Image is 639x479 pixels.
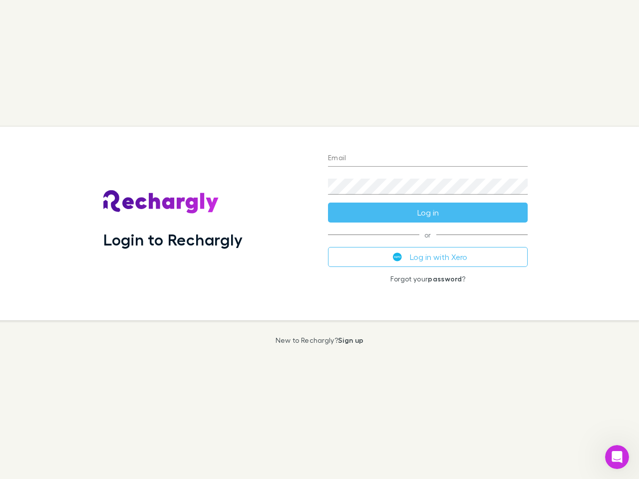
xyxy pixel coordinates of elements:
h1: Login to Rechargly [103,230,243,249]
img: Rechargly's Logo [103,190,219,214]
button: Log in with Xero [328,247,528,267]
iframe: Intercom live chat [605,445,629,469]
a: Sign up [338,336,363,344]
img: Xero's logo [393,252,402,261]
p: New to Rechargly? [276,336,364,344]
a: password [428,274,462,283]
p: Forgot your ? [328,275,528,283]
button: Log in [328,203,528,223]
